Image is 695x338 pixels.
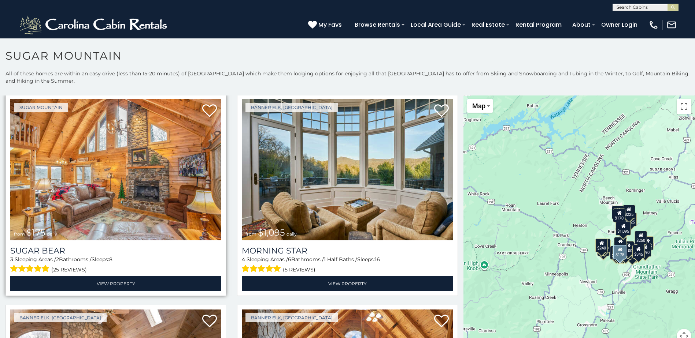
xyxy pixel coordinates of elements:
a: View Property [10,276,221,291]
div: $345 [632,245,645,259]
span: daily [286,231,297,237]
img: mail-regular-white.png [666,20,677,30]
a: Local Area Guide [407,18,465,31]
div: $155 [613,246,625,260]
div: Sleeping Areas / Bathrooms / Sleeps: [242,256,453,274]
div: $200 [622,241,634,255]
span: 6 [288,256,291,263]
a: Add to favorites [434,104,449,119]
span: 3 [10,256,13,263]
a: View Property [242,276,453,291]
a: Banner Elk, [GEOGRAPHIC_DATA] [14,313,107,322]
span: Map [472,102,485,110]
div: $240 [612,206,624,219]
div: $240 [595,239,608,252]
span: 4 [242,256,245,263]
img: White-1-2.png [18,14,170,36]
a: Banner Elk, [GEOGRAPHIC_DATA] [245,103,338,112]
img: Sugar Bear [10,99,221,240]
a: Sugar Bear [10,246,221,256]
img: Morning Star [242,99,453,240]
a: Morning Star [242,246,453,256]
button: Change map style [467,99,493,113]
a: Banner Elk, [GEOGRAPHIC_DATA] [245,313,338,322]
span: from [245,231,256,237]
span: My Favs [318,20,342,29]
span: 8 [109,256,112,263]
span: 16 [375,256,380,263]
a: Real Estate [468,18,509,31]
span: $1,095 [258,227,285,238]
a: Sugar Mountain [14,103,68,112]
span: (25 reviews) [51,265,87,274]
span: daily [47,231,57,237]
a: About [569,18,594,31]
div: $190 [639,243,651,257]
span: 1 Half Baths / [324,256,357,263]
a: Add to favorites [202,314,217,329]
a: Browse Rentals [351,18,404,31]
a: Owner Login [598,18,641,31]
a: Rental Program [512,18,565,31]
span: from [14,231,25,237]
a: Sugar Bear from $175 daily [10,99,221,240]
span: $175 [26,227,45,238]
div: $250 [635,231,647,245]
div: $225 [623,205,635,219]
img: phone-regular-white.png [648,20,659,30]
button: Toggle fullscreen view [677,99,691,114]
div: $125 [624,213,637,226]
span: 2 [56,256,59,263]
div: $1,095 [615,222,631,236]
div: $190 [614,237,626,251]
a: Morning Star from $1,095 daily [242,99,453,240]
div: Sleeping Areas / Bathrooms / Sleeps: [10,256,221,274]
a: Add to favorites [434,314,449,329]
a: My Favs [308,20,344,30]
div: $170 [613,209,625,222]
div: $175 [613,245,626,259]
div: $375 [610,246,622,260]
span: (5 reviews) [283,265,315,274]
div: $155 [641,236,654,250]
a: Add to favorites [202,104,217,119]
